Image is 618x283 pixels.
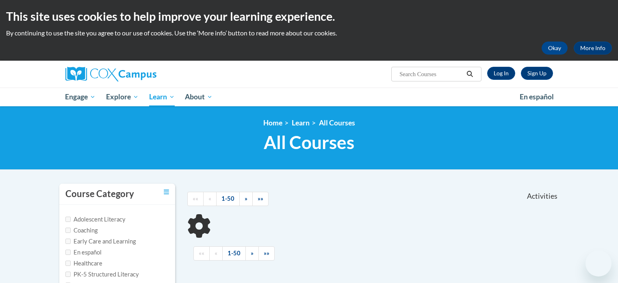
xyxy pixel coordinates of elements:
input: Checkbox for Options [65,261,71,266]
a: Engage [60,88,101,106]
h3: Course Category [65,188,134,200]
img: Cox Campus [65,67,156,81]
a: Learn [144,88,180,106]
a: Cox Campus [65,67,220,81]
span: « [208,195,211,202]
a: Previous [209,246,223,261]
a: Next [239,192,253,206]
label: Healthcare [65,259,102,268]
span: « [215,250,217,257]
a: Explore [101,88,144,106]
span: »» [258,195,263,202]
span: En español [520,92,554,101]
a: Log In [487,67,515,80]
label: En español [65,248,102,257]
a: All Courses [319,118,355,127]
a: More Info [574,42,612,55]
div: Main menu [53,88,565,106]
a: Toggle collapse [164,188,169,197]
a: Begining [187,192,204,206]
span: Engage [65,92,95,102]
input: Checkbox for Options [65,217,71,222]
button: Okay [542,42,568,55]
a: Begining [193,246,210,261]
p: By continuing to use the site you agree to our use of cookies. Use the ‘More info’ button to read... [6,29,612,37]
a: Previous [203,192,217,206]
label: Adolescent Literacy [65,215,126,224]
input: Checkbox for Options [65,272,71,277]
iframe: Button to launch messaging window [585,250,611,276]
label: PK-5 Structured Literacy [65,270,139,279]
span: About [185,92,213,102]
a: Learn [292,118,310,127]
label: Coaching [65,226,98,235]
a: About [180,88,218,106]
a: End [252,192,269,206]
span: All Courses [264,132,354,153]
h2: This site uses cookies to help improve your learning experience. [6,8,612,24]
span: Learn [149,92,175,102]
span: «« [193,195,198,202]
span: Explore [106,92,139,102]
input: Checkbox for Options [65,239,71,244]
a: En español [514,88,559,105]
a: Next [245,246,259,261]
a: Register [521,67,553,80]
a: End [258,246,275,261]
span: «« [199,250,204,257]
span: » [245,195,247,202]
label: Early Care and Learning [65,237,136,246]
button: Search [464,69,476,79]
span: »» [264,250,269,257]
span: » [251,250,254,257]
input: Search Courses [399,69,464,79]
span: Activities [527,192,557,201]
input: Checkbox for Options [65,250,71,255]
a: Home [263,118,282,127]
input: Checkbox for Options [65,228,71,233]
a: 1-50 [222,246,246,261]
a: 1-50 [216,192,240,206]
